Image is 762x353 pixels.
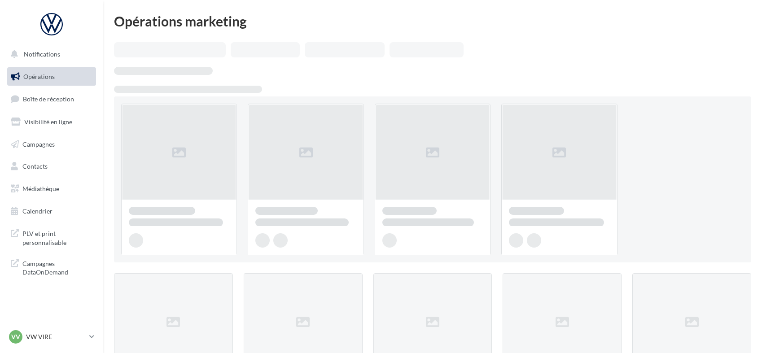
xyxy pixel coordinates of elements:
[5,67,98,86] a: Opérations
[5,202,98,221] a: Calendrier
[5,179,98,198] a: Médiathèque
[22,207,53,215] span: Calendrier
[5,113,98,131] a: Visibilité en ligne
[24,50,60,58] span: Notifications
[22,227,92,247] span: PLV et print personnalisable
[26,332,86,341] p: VW VIRE
[7,328,96,345] a: VV VW VIRE
[23,95,74,103] span: Boîte de réception
[5,135,98,154] a: Campagnes
[22,140,55,148] span: Campagnes
[11,332,20,341] span: VV
[5,45,94,64] button: Notifications
[5,254,98,280] a: Campagnes DataOnDemand
[5,89,98,109] a: Boîte de réception
[5,157,98,176] a: Contacts
[23,73,55,80] span: Opérations
[5,224,98,250] a: PLV et print personnalisable
[22,185,59,192] span: Médiathèque
[24,118,72,126] span: Visibilité en ligne
[22,162,48,170] span: Contacts
[114,14,751,28] div: Opérations marketing
[22,257,92,277] span: Campagnes DataOnDemand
